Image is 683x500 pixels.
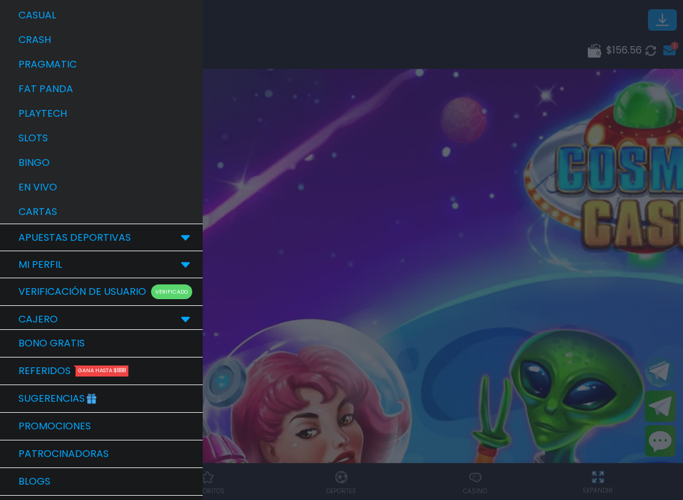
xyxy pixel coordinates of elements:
[18,106,67,121] p: playtech
[12,28,203,52] a: crash
[12,52,203,77] a: pragmatic
[18,131,48,146] p: slots
[151,284,192,299] p: Verificado
[18,205,57,219] p: cartas
[18,257,62,272] p: MI PERFIL
[18,57,77,72] p: pragmatic
[12,77,203,101] a: fat panda
[12,200,203,224] a: cartas
[85,389,98,402] img: Gift
[12,101,203,126] a: playtech
[18,82,73,96] p: fat panda
[18,230,131,245] p: Apuestas Deportivas
[12,150,203,175] a: bingo
[12,3,203,28] a: casual
[18,155,50,170] p: bingo
[12,126,203,150] a: slots
[18,33,51,47] p: crash
[76,365,128,377] div: Gana hasta $888
[18,312,58,327] p: CAJERO
[18,8,56,23] p: casual
[18,180,57,195] p: en vivo
[12,175,203,200] a: en vivo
